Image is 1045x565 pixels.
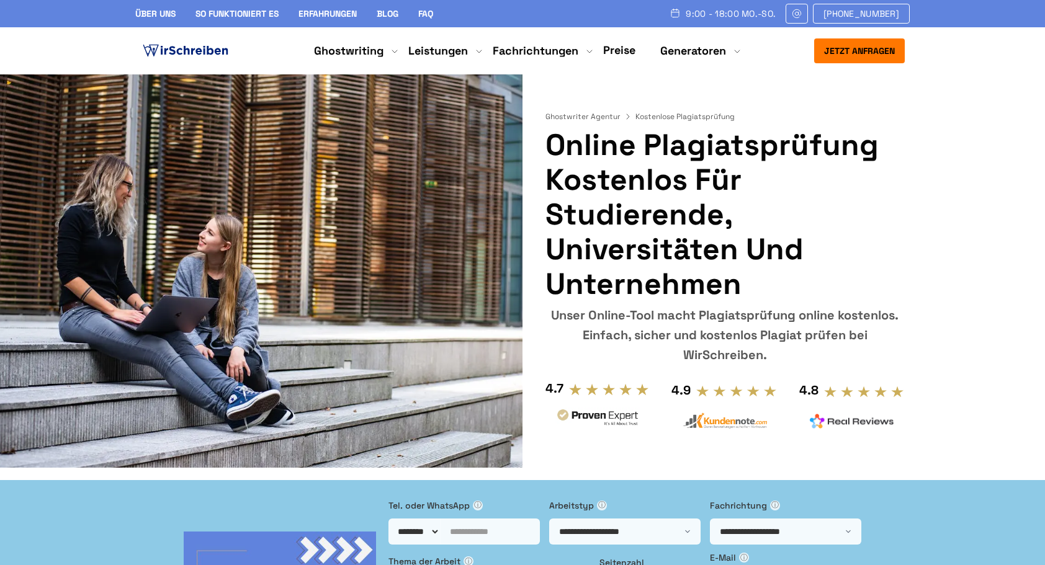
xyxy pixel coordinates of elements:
span: 9:00 - 18:00 Mo.-So. [686,9,776,19]
span: ⓘ [597,500,607,510]
div: 4.7 [545,378,563,398]
label: Fachrichtung [710,499,861,512]
a: Fachrichtungen [493,43,578,58]
img: Email [791,9,802,19]
img: stars [823,385,905,399]
span: [PHONE_NUMBER] [823,9,899,19]
a: Blog [377,8,398,19]
button: Jetzt anfragen [814,38,905,63]
span: ⓘ [770,500,780,510]
label: Arbeitstyp [549,499,701,512]
a: Leistungen [408,43,468,58]
a: Erfahrungen [298,8,357,19]
span: ⓘ [473,500,483,510]
a: Ghostwriting [314,43,383,58]
img: logo ghostwriter-österreich [140,42,231,60]
label: E-Mail [710,551,861,564]
span: ⓘ [739,553,749,563]
img: stars [568,383,650,396]
div: Unser Online-Tool macht Plagiatsprüfung online kostenlos. Einfach, sicher und kostenlos Plagiat p... [545,305,905,365]
a: FAQ [418,8,433,19]
div: 4.8 [799,380,819,400]
img: realreviews [810,414,894,429]
a: Über uns [135,8,176,19]
img: stars [696,385,777,398]
img: Schedule [670,8,681,18]
img: provenexpert [555,407,640,430]
div: 4.9 [671,380,691,400]
a: Preise [603,43,635,57]
a: So funktioniert es [195,8,279,19]
img: kundennote [683,412,767,429]
span: Kostenlose Plagiatsprüfung [635,112,735,122]
a: Generatoren [660,43,726,58]
h1: Online Plagiatsprüfung kostenlos für Studierende, Universitäten und Unternehmen [545,128,905,301]
a: [PHONE_NUMBER] [813,4,910,24]
a: Ghostwriter Agentur [545,112,633,122]
label: Tel. oder WhatsApp [388,499,540,512]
